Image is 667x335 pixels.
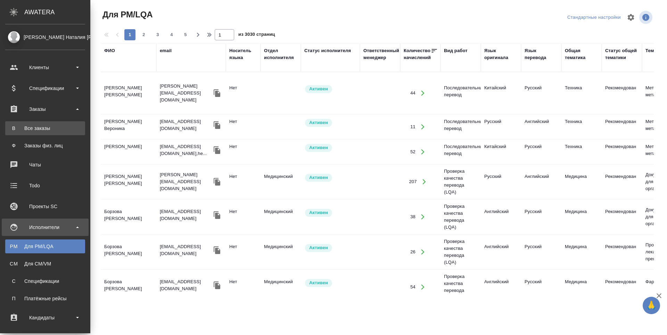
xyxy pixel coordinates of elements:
[309,174,328,181] p: Активен
[5,222,85,232] div: Исполнители
[160,83,212,104] p: [PERSON_NAME][EMAIL_ADDRESS][DOMAIN_NAME]
[5,201,85,212] div: Проекты SC
[212,210,222,220] button: Скопировать
[226,240,261,264] td: Нет
[304,208,356,218] div: Рядовой исполнитель: назначай с учетом рейтинга
[24,5,90,19] div: AWATERA
[212,120,222,130] button: Скопировать
[226,205,261,229] td: Нет
[363,47,399,61] div: Ответственный менеджер
[440,270,481,304] td: Проверка качества перевода (LQA)
[404,47,431,61] div: Количество начислений
[639,11,654,24] span: Посмотреть информацию
[410,284,415,291] div: 54
[264,47,297,61] div: Отдел исполнителя
[9,260,82,267] div: Для CM/VM
[645,298,657,313] span: 🙏
[481,275,521,299] td: Английский
[101,170,156,194] td: [PERSON_NAME] [PERSON_NAME]
[5,160,85,170] div: Чаты
[212,177,222,187] button: Скопировать
[440,115,481,139] td: Последовательный перевод
[409,178,417,185] div: 207
[416,245,430,259] button: Открыть работы
[5,292,85,305] a: ППлатёжные рейсы
[2,198,89,215] a: Проекты SC
[602,275,642,299] td: Рекомендован
[410,90,415,97] div: 44
[5,274,85,288] a: ССпецификации
[561,240,602,264] td: Медицина
[304,278,356,288] div: Рядовой исполнитель: назначай с учетом рейтинга
[261,205,301,229] td: Медицинский
[9,142,82,149] div: Заказы физ. лиц
[160,243,212,257] p: [EMAIL_ADDRESS][DOMAIN_NAME]
[160,208,212,222] p: [EMAIL_ADDRESS][DOMAIN_NAME]
[521,140,561,164] td: Русский
[416,145,430,159] button: Открыть работы
[561,140,602,164] td: Техника
[481,205,521,229] td: Английский
[101,140,156,164] td: [PERSON_NAME]
[484,47,518,61] div: Язык оригинала
[226,170,261,194] td: Нет
[440,199,481,234] td: Проверка качества перевода (LQA)
[309,144,328,151] p: Активен
[180,31,191,38] span: 5
[561,275,602,299] td: Медицина
[417,175,431,189] button: Открыть работы
[261,275,301,299] td: Медицинский
[5,239,85,253] a: PMДля PM/LQA
[5,312,85,323] div: Кандидаты
[521,115,561,139] td: Английский
[416,120,430,134] button: Открыть работы
[180,29,191,40] button: 5
[5,257,85,271] a: CMДля CM/VM
[643,297,660,314] button: 🙏
[481,240,521,264] td: Английский
[440,235,481,269] td: Проверка качества перевода (LQA)
[304,243,356,253] div: Рядовой исполнитель: назначай с учетом рейтинга
[5,139,85,153] a: ФЗаказы физ. лиц
[261,170,301,194] td: Медицинский
[440,140,481,164] td: Последовательный перевод
[261,240,301,264] td: Медицинский
[521,240,561,264] td: Русский
[566,12,623,23] div: split button
[5,104,85,114] div: Заказы
[9,278,82,285] div: Спецификации
[602,170,642,194] td: Рекомендован
[304,118,356,128] div: Рядовой исполнитель: назначай с учетом рейтинга
[226,275,261,299] td: Нет
[5,121,85,135] a: ВВсе заказы
[212,245,222,255] button: Скопировать
[309,119,328,126] p: Активен
[481,81,521,105] td: Китайский
[561,170,602,194] td: Медицина
[9,243,82,250] div: Для PM/LQA
[166,31,177,38] span: 4
[5,62,85,73] div: Клиенты
[602,81,642,105] td: Рекомендован
[2,177,89,194] a: Todo
[304,173,356,182] div: Рядовой исполнитель: назначай с учетом рейтинга
[481,170,521,194] td: Русский
[226,81,261,105] td: Нет
[444,47,468,54] div: Вид работ
[160,118,212,132] p: [EMAIL_ADDRESS][DOMAIN_NAME]
[521,275,561,299] td: Русский
[410,213,415,220] div: 38
[645,47,666,54] div: Тематика
[5,180,85,191] div: Todo
[304,47,351,54] div: Статус исполнителя
[5,33,85,41] div: [PERSON_NAME] Наталия [PERSON_NAME]
[561,205,602,229] td: Медицина
[160,143,212,157] p: [EMAIL_ADDRESS][DOMAIN_NAME],he...
[521,170,561,194] td: Английский
[101,81,156,105] td: [PERSON_NAME] [PERSON_NAME]
[101,115,156,139] td: [PERSON_NAME] Вероника
[561,115,602,139] td: Техника
[410,123,415,130] div: 11
[101,205,156,229] td: Борзова [PERSON_NAME]
[416,86,430,100] button: Открыть работы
